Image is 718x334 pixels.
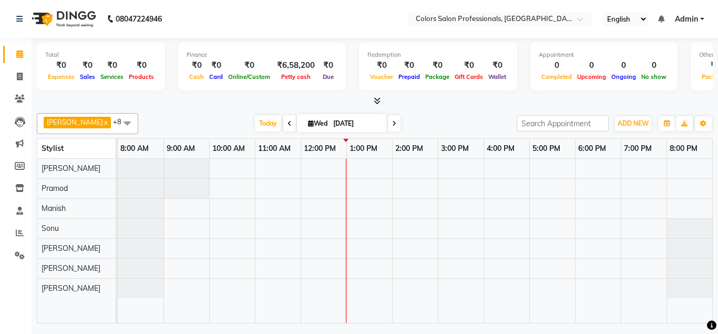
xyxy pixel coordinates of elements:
[42,144,64,153] span: Stylist
[45,73,77,80] span: Expenses
[207,59,225,72] div: ₹0
[539,73,575,80] span: Completed
[621,141,654,156] a: 7:00 PM
[305,119,330,127] span: Wed
[113,117,129,126] span: +8
[319,59,337,72] div: ₹0
[301,141,339,156] a: 12:00 PM
[576,141,609,156] a: 6:00 PM
[396,59,423,72] div: ₹0
[320,73,336,80] span: Due
[609,73,639,80] span: Ongoing
[126,59,157,72] div: ₹0
[539,59,575,72] div: 0
[118,141,151,156] a: 8:00 AM
[517,115,609,131] input: Search Appointment
[77,73,98,80] span: Sales
[393,141,426,156] a: 2:00 PM
[164,141,198,156] a: 9:00 AM
[486,73,509,80] span: Wallet
[279,73,313,80] span: Petty cash
[330,116,383,131] input: 2025-09-03
[452,59,486,72] div: ₹0
[530,141,563,156] a: 5:00 PM
[539,50,669,59] div: Appointment
[42,224,59,233] span: Sonu
[45,50,157,59] div: Total
[639,73,669,80] span: No show
[187,50,337,59] div: Finance
[438,141,471,156] a: 3:00 PM
[486,59,509,72] div: ₹0
[484,141,517,156] a: 4:00 PM
[98,59,126,72] div: ₹0
[452,73,486,80] span: Gift Cards
[207,73,225,80] span: Card
[273,59,319,72] div: ₹6,58,200
[639,59,669,72] div: 0
[255,141,293,156] a: 11:00 AM
[225,73,273,80] span: Online/Custom
[116,4,162,34] b: 08047224946
[42,204,66,213] span: Manish
[667,141,700,156] a: 8:00 PM
[42,184,68,193] span: Pramod
[126,73,157,80] span: Products
[103,118,108,126] a: x
[575,59,609,72] div: 0
[255,115,281,131] span: Today
[367,59,396,72] div: ₹0
[396,73,423,80] span: Prepaid
[47,118,103,126] span: [PERSON_NAME]
[367,50,509,59] div: Redemption
[98,73,126,80] span: Services
[187,73,207,80] span: Cash
[42,284,100,293] span: [PERSON_NAME]
[42,244,100,253] span: [PERSON_NAME]
[618,119,649,127] span: ADD NEW
[42,264,100,273] span: [PERSON_NAME]
[423,59,452,72] div: ₹0
[615,116,651,131] button: ADD NEW
[210,141,248,156] a: 10:00 AM
[225,59,273,72] div: ₹0
[187,59,207,72] div: ₹0
[27,4,99,34] img: logo
[45,59,77,72] div: ₹0
[575,73,609,80] span: Upcoming
[609,59,639,72] div: 0
[347,141,380,156] a: 1:00 PM
[675,14,698,25] span: Admin
[77,59,98,72] div: ₹0
[42,164,100,173] span: [PERSON_NAME]
[367,73,396,80] span: Voucher
[423,73,452,80] span: Package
